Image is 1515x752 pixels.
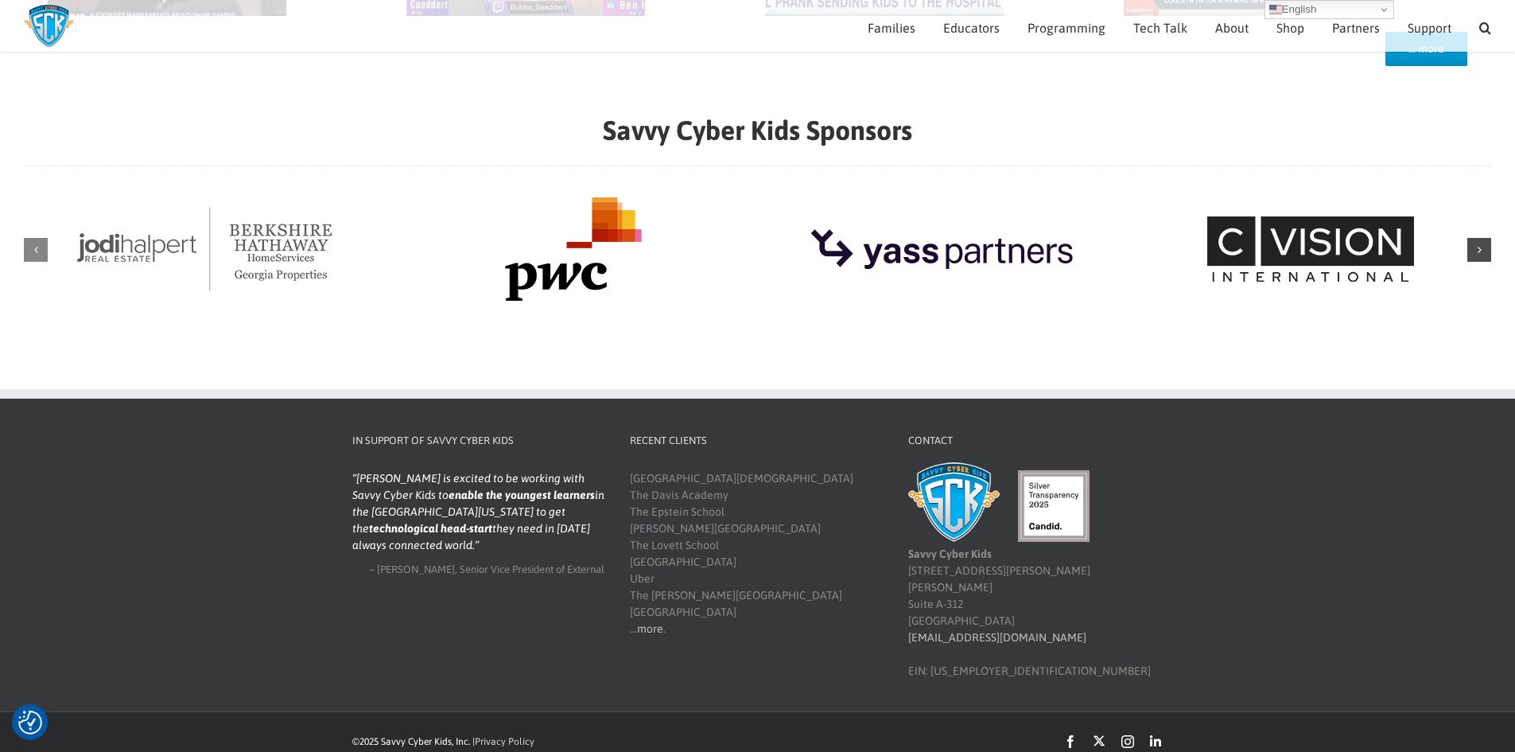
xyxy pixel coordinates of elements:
[24,4,74,48] img: Savvy Cyber Kids Logo
[1027,21,1105,34] span: Programming
[1130,197,1491,303] div: 5 / 9
[1408,21,1451,34] span: Support
[65,197,344,301] img: Jodi Halpert Real Estate
[475,736,534,747] a: Privacy Policy
[1171,197,1450,301] img: C Vision
[434,197,713,301] img: PwC
[18,711,42,734] button: Consent Preferences
[352,433,605,449] h4: In Support of Savvy Cyber Kids
[377,563,455,575] span: [PERSON_NAME]
[908,433,1161,449] h4: Contact
[908,631,1086,644] a: [EMAIL_ADDRESS][DOMAIN_NAME]
[943,21,1000,34] span: Educators
[1276,21,1304,34] span: Shop
[908,547,992,560] b: Savvy Cyber Kids
[1269,3,1282,16] img: en
[18,711,42,734] img: Revisit consent button
[1467,238,1491,262] div: Next slide
[1133,21,1187,34] span: Tech Talk
[908,470,1161,680] div: [STREET_ADDRESS][PERSON_NAME][PERSON_NAME] Suite A-312 [GEOGRAPHIC_DATA] EIN: [US_EMPLOYER_IDENTI...
[868,21,915,34] span: Families
[1332,21,1380,34] span: Partners
[630,470,883,637] div: [GEOGRAPHIC_DATA][DEMOGRAPHIC_DATA] The Davis Academy The Epstein School [PERSON_NAME][GEOGRAPHIC...
[352,734,837,749] div: ©2025 Savvy Cyber Kids, Inc. |
[24,238,48,262] div: Previous slide
[393,197,754,303] div: 3 / 9
[802,197,1081,301] img: Yass Partners
[630,433,883,449] h4: Recent Clients
[637,622,663,635] a: more
[352,470,605,554] blockquote: [PERSON_NAME] is excited to be working with Savvy Cyber Kids to in the [GEOGRAPHIC_DATA][US_STATE...
[1215,21,1249,34] span: About
[369,522,492,535] strong: technological head-start
[603,115,912,146] strong: Savvy Cyber Kids Sponsors
[1018,470,1090,542] img: candid-seal-silver-2025.svg
[908,462,1000,542] img: Savvy Cyber Kids
[449,489,595,501] strong: enable the youngest learners
[762,197,1123,303] div: 4 / 9
[460,563,604,591] span: Senior Vice President of External Affairs
[24,197,385,303] div: 2 / 9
